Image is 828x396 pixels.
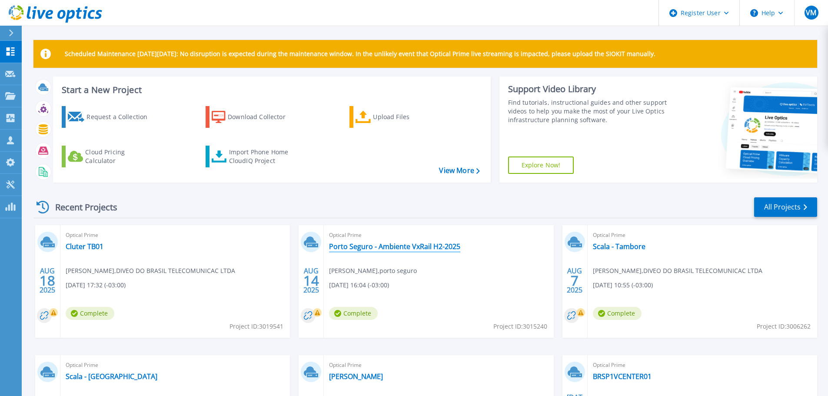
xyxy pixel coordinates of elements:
[229,148,297,165] div: Import Phone Home CloudIQ Project
[508,156,574,174] a: Explore Now!
[66,242,103,251] a: Cluter TB01
[229,322,283,331] span: Project ID: 3019541
[66,230,285,240] span: Optical Prime
[303,277,319,284] span: 14
[571,277,579,284] span: 7
[566,265,583,296] div: AUG 2025
[62,85,479,95] h3: Start a New Project
[329,307,378,320] span: Complete
[493,322,547,331] span: Project ID: 3015240
[593,242,645,251] a: Scala - Tambore
[66,307,114,320] span: Complete
[40,277,55,284] span: 18
[33,196,129,218] div: Recent Projects
[303,265,319,296] div: AUG 2025
[206,106,303,128] a: Download Collector
[329,372,383,381] a: [PERSON_NAME]
[66,360,285,370] span: Optical Prime
[373,108,442,126] div: Upload Files
[65,50,655,57] p: Scheduled Maintenance [DATE][DATE]: No disruption is expected during the maintenance window. In t...
[757,322,811,331] span: Project ID: 3006262
[329,280,389,290] span: [DATE] 16:04 (-03:00)
[508,83,670,95] div: Support Video Library
[754,197,817,217] a: All Projects
[349,106,446,128] a: Upload Files
[329,266,417,276] span: [PERSON_NAME] , porto seguro
[85,148,155,165] div: Cloud Pricing Calculator
[62,106,159,128] a: Request a Collection
[66,372,157,381] a: Scala - [GEOGRAPHIC_DATA]
[329,360,548,370] span: Optical Prime
[439,166,479,175] a: View More
[66,266,235,276] span: [PERSON_NAME] , DIVEO DO BRASIL TELECOMUNICAC LTDA
[66,280,126,290] span: [DATE] 17:32 (-03:00)
[508,98,670,124] div: Find tutorials, instructional guides and other support videos to help you make the most of your L...
[62,146,159,167] a: Cloud Pricing Calculator
[86,108,156,126] div: Request a Collection
[593,230,812,240] span: Optical Prime
[329,230,548,240] span: Optical Prime
[39,265,56,296] div: AUG 2025
[329,242,460,251] a: Porto Seguro - Ambiente VxRail H2-2025
[228,108,297,126] div: Download Collector
[593,280,653,290] span: [DATE] 10:55 (-03:00)
[593,307,642,320] span: Complete
[806,9,816,16] span: VM
[593,266,762,276] span: [PERSON_NAME] , DIVEO DO BRASIL TELECOMUNICAC LTDA
[593,372,652,381] a: BRSP1VCENTER01
[593,360,812,370] span: Optical Prime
